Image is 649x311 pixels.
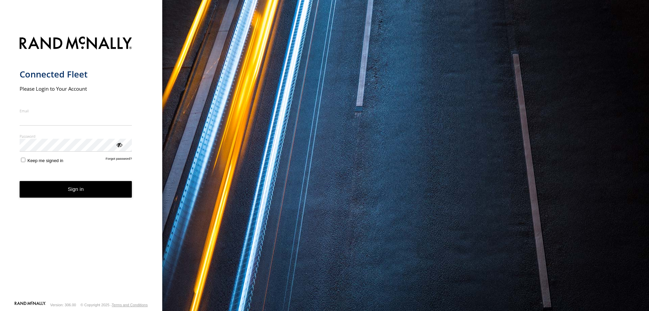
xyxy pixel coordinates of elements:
[106,157,132,163] a: Forgot password?
[21,158,25,162] input: Keep me signed in
[27,158,63,163] span: Keep me signed in
[50,303,76,307] div: Version: 306.00
[20,134,132,139] label: Password
[20,32,143,301] form: main
[20,108,132,113] label: Email
[80,303,148,307] div: © Copyright 2025 -
[112,303,148,307] a: Terms and Conditions
[20,181,132,198] button: Sign in
[116,141,122,148] div: ViewPassword
[20,69,132,80] h1: Connected Fleet
[20,35,132,52] img: Rand McNally
[20,85,132,92] h2: Please Login to Your Account
[15,302,46,308] a: Visit our Website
